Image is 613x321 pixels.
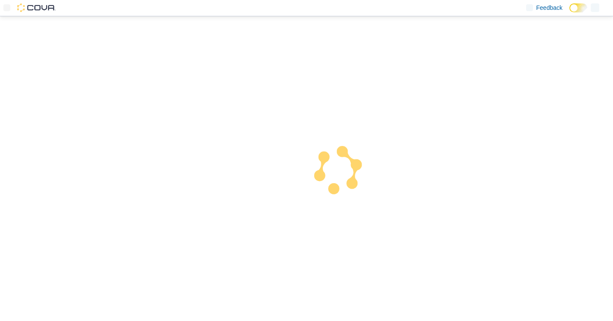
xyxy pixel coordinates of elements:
[17,3,56,12] img: Cova
[306,138,371,202] img: cova-loader
[536,3,562,12] span: Feedback
[569,3,587,12] input: Dark Mode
